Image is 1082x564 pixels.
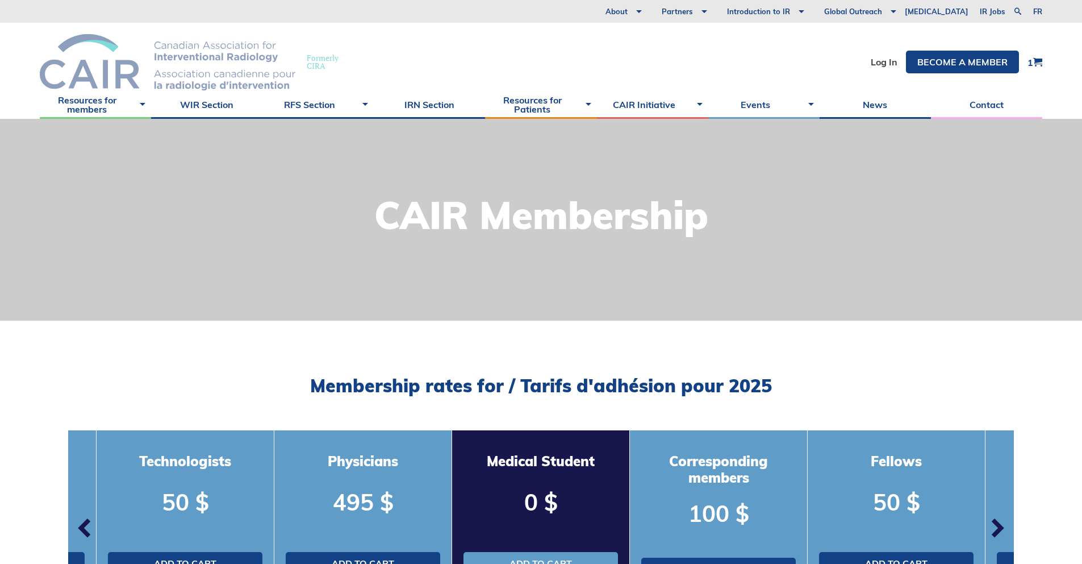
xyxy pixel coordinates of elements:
[286,486,440,518] p: 495 $
[463,453,618,470] h3: Medical Student
[819,486,974,518] p: 50 $
[463,486,618,518] p: 0 $
[108,453,262,470] h3: Technologists
[108,486,262,518] p: 50 $
[931,90,1042,119] a: Contact
[286,453,440,470] h3: Physicians
[262,90,374,119] a: RFS Section
[68,375,1014,396] h2: Membership rates for / Tarifs d'adhésion pour 2025
[708,90,820,119] a: Events
[597,90,708,119] a: CAIR Initiative
[307,54,339,70] span: Formerly CIRA
[641,453,796,486] h3: Corresponding members
[820,90,931,119] a: News
[40,34,295,90] img: CIRA
[906,51,1019,73] a: Become a member
[641,497,796,529] p: 100 $
[1033,8,1042,15] a: fr
[1027,57,1042,67] a: 1
[871,57,897,67] a: Log In
[40,90,151,119] a: Resources for members
[374,90,485,119] a: IRN Section
[374,196,708,234] h1: CAIR Membership
[485,90,596,119] a: Resources for Patients
[819,453,974,470] h3: Fellows
[40,34,350,90] a: FormerlyCIRA
[151,90,262,119] a: WIR Section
